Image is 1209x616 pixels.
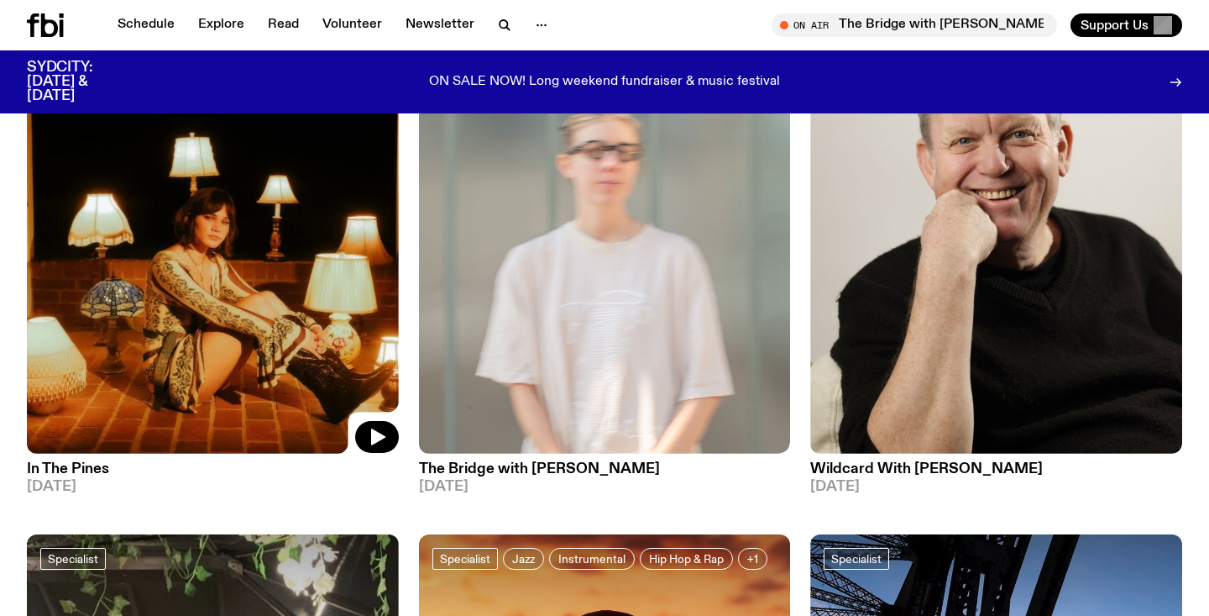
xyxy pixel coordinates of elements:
[824,548,889,570] a: Specialist
[419,480,791,494] span: [DATE]
[549,548,635,570] a: Instrumental
[395,13,484,37] a: Newsletter
[27,480,399,494] span: [DATE]
[440,552,490,565] span: Specialist
[503,548,544,570] a: Jazz
[810,454,1182,494] a: Wildcard With [PERSON_NAME][DATE]
[747,552,758,565] span: +1
[419,454,791,494] a: The Bridge with [PERSON_NAME][DATE]
[810,480,1182,494] span: [DATE]
[432,548,498,570] a: Specialist
[40,548,106,570] a: Specialist
[810,462,1182,476] h3: Wildcard With [PERSON_NAME]
[772,13,1057,37] button: On AirThe Bridge with [PERSON_NAME]
[738,548,767,570] button: +1
[649,552,724,565] span: Hip Hop & Rap
[419,462,791,476] h3: The Bridge with [PERSON_NAME]
[27,462,399,476] h3: In The Pines
[312,13,392,37] a: Volunteer
[27,454,399,494] a: In The Pines[DATE]
[48,552,98,565] span: Specialist
[188,13,254,37] a: Explore
[1070,13,1182,37] button: Support Us
[831,552,882,565] span: Specialist
[429,75,780,90] p: ON SALE NOW! Long weekend fundraiser & music festival
[558,552,625,565] span: Instrumental
[258,13,309,37] a: Read
[107,13,185,37] a: Schedule
[640,548,733,570] a: Hip Hop & Rap
[1081,18,1149,33] span: Support Us
[512,552,535,565] span: Jazz
[27,61,134,103] h3: SYDCITY: [DATE] & [DATE]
